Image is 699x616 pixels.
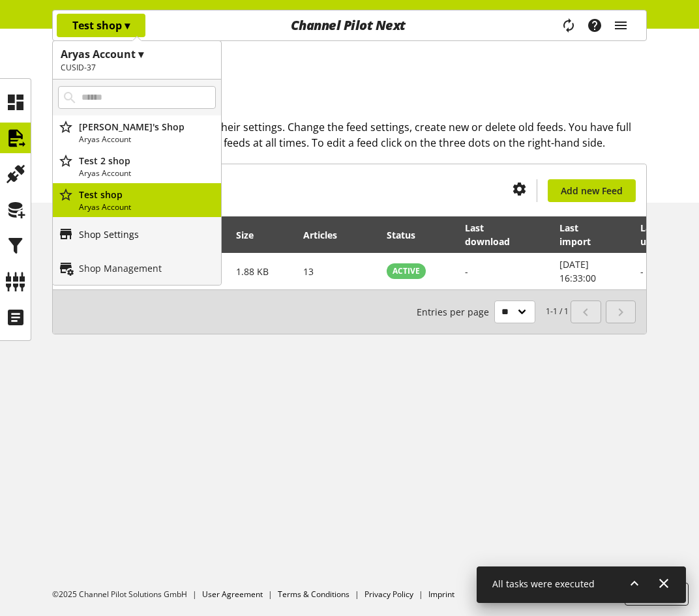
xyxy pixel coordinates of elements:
p: Shop Settings [79,227,139,241]
small: 1-1 / 1 [417,301,569,323]
nav: main navigation [52,10,647,41]
p: Arya's Shop [79,120,216,134]
span: ACTIVE [393,265,420,277]
span: - [640,265,644,278]
li: ©2025 Channel Pilot Solutions GmbH [52,589,202,600]
a: Privacy Policy [364,589,413,600]
a: Terms & Conditions [278,589,349,600]
p: Aryas Account [79,134,216,145]
div: Last download [465,221,528,248]
h2: CUSID-37 [61,62,213,74]
p: Test 2 shop [79,154,216,168]
a: Shop Settings [53,217,221,251]
span: - [465,265,468,278]
span: All tasks were executed [492,578,595,590]
span: ▾ [125,18,130,33]
a: User Agreement [202,589,263,600]
p: Test shop [79,188,216,201]
div: Articles [303,228,350,242]
p: Aryas Account [79,168,216,179]
a: Add new Feed [548,179,636,202]
a: Shop Management [53,251,221,285]
h1: Aryas Account ▾ [61,46,213,62]
a: Imprint [428,589,454,600]
div: Last import [559,221,610,248]
span: 13 [303,265,314,278]
div: Status [387,228,428,242]
div: Size [236,228,267,242]
div: Last update [640,221,691,248]
p: Shop Management [79,261,162,275]
h2: View and edit your feeds and their settings. Change the feed settings, create new or delete old f... [72,119,647,151]
p: Aryas Account [79,201,216,213]
span: Entries per page [417,305,494,319]
span: 1.88 KB [236,265,269,278]
span: Add new Feed [561,184,623,198]
span: [DATE] 16:33:00 [559,258,596,284]
p: Test shop [72,18,130,33]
